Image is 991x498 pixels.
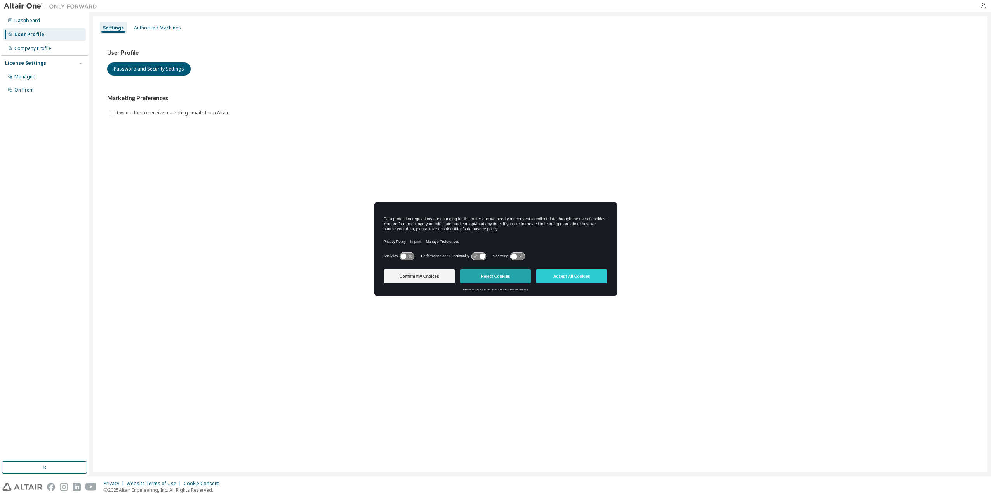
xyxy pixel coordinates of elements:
[47,483,55,491] img: facebook.svg
[134,25,181,31] div: Authorized Machines
[14,17,40,24] div: Dashboard
[107,94,973,102] h3: Marketing Preferences
[60,483,68,491] img: instagram.svg
[103,25,124,31] div: Settings
[14,45,51,52] div: Company Profile
[4,2,101,10] img: Altair One
[184,481,224,487] div: Cookie Consent
[14,87,34,93] div: On Prem
[14,31,44,38] div: User Profile
[73,483,81,491] img: linkedin.svg
[85,483,97,491] img: youtube.svg
[107,62,191,76] button: Password and Security Settings
[104,487,224,493] p: © 2025 Altair Engineering, Inc. All Rights Reserved.
[5,60,46,66] div: License Settings
[104,481,127,487] div: Privacy
[2,483,42,491] img: altair_logo.svg
[107,49,973,57] h3: User Profile
[127,481,184,487] div: Website Terms of Use
[116,108,230,118] label: I would like to receive marketing emails from Altair
[14,74,36,80] div: Managed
